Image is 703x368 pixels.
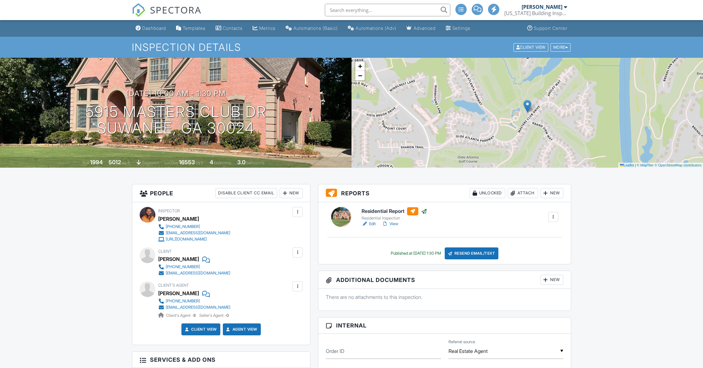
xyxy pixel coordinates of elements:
div: [PERSON_NAME] [522,4,562,10]
div: 5012 [109,159,121,165]
div: [EMAIL_ADDRESS][DOMAIN_NAME] [166,271,230,276]
a: Zoom out [355,71,365,80]
span: sq. ft. [122,160,131,165]
a: Templates [174,23,208,34]
input: Search everything... [325,4,450,16]
div: [PERSON_NAME] [158,214,199,224]
a: Zoom in [355,62,365,71]
h1: 5915 Masters Club Dr Suwanee, GA 30024 [85,104,266,137]
a: SPECTORA [132,8,201,22]
div: Published at [DATE] 1:30 PM [391,251,441,256]
span: + [358,62,362,70]
div: [PHONE_NUMBER] [166,299,200,304]
a: [PERSON_NAME] [158,289,199,298]
div: 3.0 [237,159,245,165]
span: bedrooms [214,160,231,165]
img: The Best Home Inspection Software - Spectora [132,3,146,17]
div: [EMAIL_ADDRESS][DOMAIN_NAME] [166,305,230,310]
a: [URL][DOMAIN_NAME] [158,236,230,242]
a: View [382,221,398,227]
a: Contacts [213,23,245,34]
h3: Services & Add ons [132,352,310,368]
div: Automations (Basic) [293,25,338,31]
div: New [540,275,563,285]
div: Automations (Adv) [356,25,396,31]
div: Dashboard [142,25,166,31]
div: Metrics [259,25,276,31]
span: Client's Agent [158,283,189,288]
a: Client View [184,326,217,333]
div: [PERSON_NAME] [158,254,199,264]
span: Seller's Agent - [199,313,229,318]
span: basement [142,160,159,165]
div: 4 [210,159,213,165]
a: Client View [513,45,550,49]
div: 16553 [179,159,195,165]
div: Georgia Building Inspections [504,10,567,16]
h3: People [132,184,310,202]
a: [EMAIL_ADDRESS][DOMAIN_NAME] [158,230,230,236]
a: Residential Report Residential Inspection [362,207,427,221]
strong: 8 [193,313,196,318]
a: Automations (Advanced) [345,23,399,34]
label: Order ID [326,348,344,354]
h3: Additional Documents [318,271,571,289]
span: SPECTORA [150,3,201,16]
div: Attach [508,188,538,198]
a: [EMAIL_ADDRESS][DOMAIN_NAME] [158,304,230,311]
div: Templates [183,25,206,31]
div: Contacts [223,25,243,31]
a: Dashboard [133,23,169,34]
div: 1994 [90,159,103,165]
span: Lot Size [165,160,178,165]
h3: [DATE] 10:00 am - 1:30 pm [126,89,226,98]
div: More [550,43,571,51]
a: Metrics [250,23,278,34]
a: Leaflet [620,163,634,167]
span: Inspector [158,208,180,213]
strong: 0 [226,313,229,318]
a: Automations (Basic) [283,23,340,34]
a: © MapTiler [637,163,654,167]
span: sq.ft. [196,160,204,165]
a: Advanced [404,23,438,34]
p: There are no attachments to this inspection. [326,294,563,300]
h1: Inspection Details [132,42,571,53]
div: Client View [513,43,548,51]
h3: Reports [318,184,571,202]
div: Residential Inspection [362,216,427,221]
div: New [540,188,563,198]
label: Referral source [448,339,475,345]
img: Marker [523,100,531,113]
span: Built [82,160,89,165]
span: − [358,72,362,79]
a: [PHONE_NUMBER] [158,264,230,270]
div: Support Center [534,25,567,31]
span: Client [158,249,172,254]
div: Resend Email/Text [445,247,499,259]
div: New [280,188,303,198]
div: Settings [452,25,470,31]
h6: Residential Report [362,207,427,215]
span: | [635,163,636,167]
h3: Internal [318,317,571,334]
div: [URL][DOMAIN_NAME] [166,237,207,242]
div: Advanced [414,25,436,31]
div: [PHONE_NUMBER] [166,264,200,269]
a: Edit [362,221,376,227]
div: Disable Client CC Email [215,188,277,198]
div: [PHONE_NUMBER] [166,224,200,229]
a: [PHONE_NUMBER] [158,298,230,304]
a: [PHONE_NUMBER] [158,224,230,230]
span: bathrooms [246,160,264,165]
a: Agent View [225,326,257,333]
a: Support Center [525,23,570,34]
a: © OpenStreetMap contributors [655,163,701,167]
a: [EMAIL_ADDRESS][DOMAIN_NAME] [158,270,230,276]
span: Client's Agent - [166,313,197,318]
div: [EMAIL_ADDRESS][DOMAIN_NAME] [166,230,230,235]
div: Unlocked [470,188,505,198]
a: Settings [443,23,473,34]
